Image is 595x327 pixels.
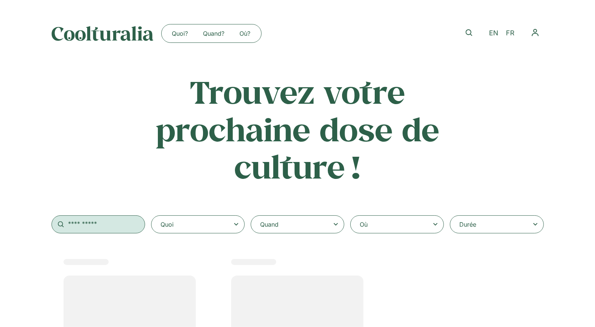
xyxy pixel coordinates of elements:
[527,24,544,41] button: Permuter le menu
[150,73,445,185] h2: Trouvez votre prochaine dose de culture !
[232,27,258,39] a: Où?
[196,27,232,39] a: Quand?
[485,28,502,39] a: EN
[165,27,196,39] a: Quoi?
[360,220,368,229] div: Où
[160,220,174,229] div: Quoi
[527,24,544,41] nav: Menu
[165,27,258,39] nav: Menu
[506,29,515,37] span: FR
[502,28,518,39] a: FR
[260,220,279,229] div: Quand
[459,220,476,229] div: Durée
[489,29,498,37] span: EN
